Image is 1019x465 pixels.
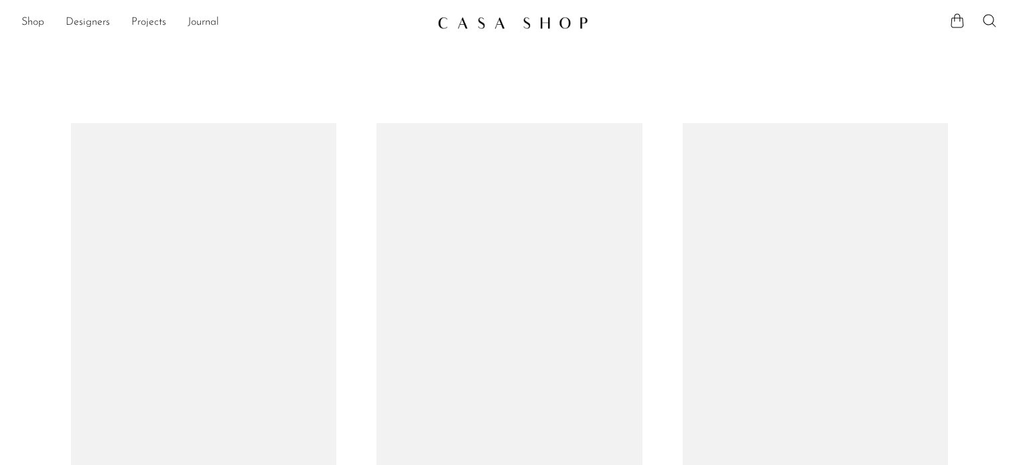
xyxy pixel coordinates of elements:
[21,14,44,31] a: Shop
[21,11,427,34] nav: Desktop navigation
[188,14,219,31] a: Journal
[21,11,427,34] ul: NEW HEADER MENU
[66,14,110,31] a: Designers
[131,14,166,31] a: Projects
